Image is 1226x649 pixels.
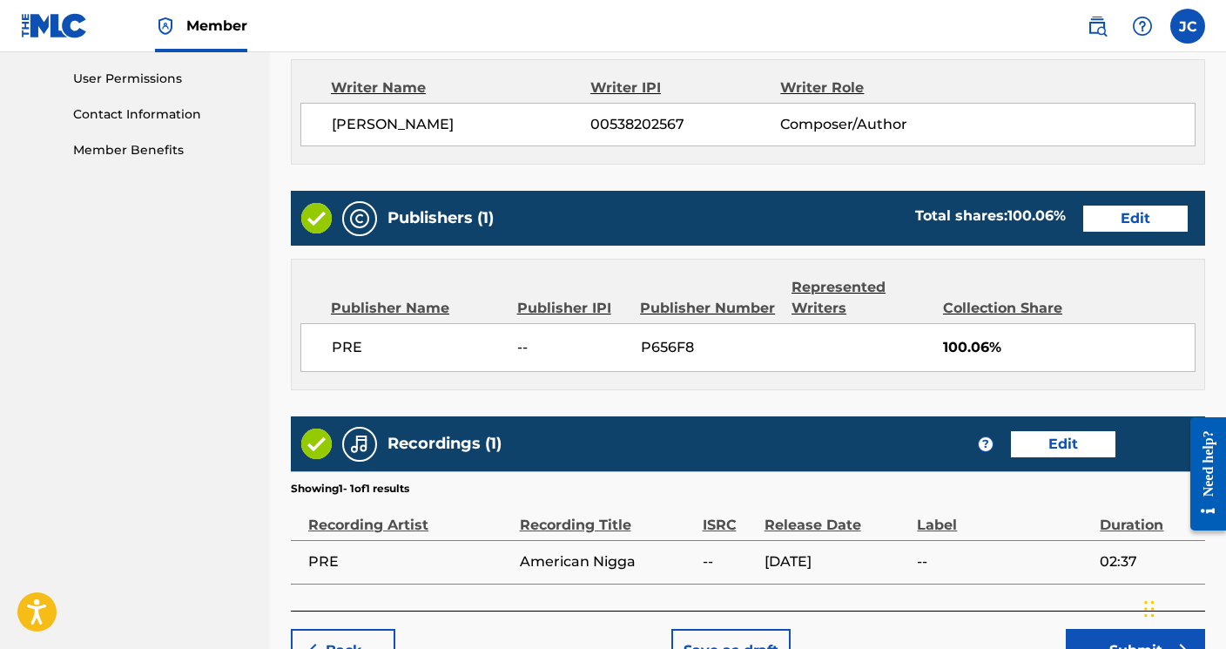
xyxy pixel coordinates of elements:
[1087,16,1108,37] img: search
[517,298,628,319] div: Publisher IPI
[943,298,1073,319] div: Collection Share
[943,337,1195,358] span: 100.06%
[703,551,756,572] span: --
[332,114,590,135] span: [PERSON_NAME]
[765,551,909,572] span: [DATE]
[703,497,756,536] div: ISRC
[765,497,909,536] div: Release Date
[73,141,249,159] a: Member Benefits
[1177,400,1226,549] iframe: Resource Center
[1083,206,1188,232] button: Edit
[155,16,176,37] img: Top Rightsholder
[640,298,778,319] div: Publisher Number
[917,551,1091,572] span: --
[73,105,249,124] a: Contact Information
[331,298,504,319] div: Publisher Name
[349,208,370,229] img: Publishers
[1132,16,1153,37] img: help
[780,114,953,135] span: Composer/Author
[520,551,694,572] span: American Nigga
[1100,497,1196,536] div: Duration
[301,203,332,233] img: Valid
[308,551,511,572] span: PRE
[1144,583,1155,635] div: Drag
[917,497,1091,536] div: Label
[1125,9,1160,44] div: Help
[915,206,1066,226] div: Total shares:
[641,337,779,358] span: P656F8
[1139,565,1226,649] iframe: Chat Widget
[73,70,249,88] a: User Permissions
[1007,207,1066,224] span: 100.06 %
[331,78,590,98] div: Writer Name
[1011,431,1115,457] button: Edit
[332,337,504,358] span: PRE
[1100,551,1196,572] span: 02:37
[301,429,332,459] img: Valid
[590,114,780,135] span: 00538202567
[21,13,88,38] img: MLC Logo
[387,434,502,454] h5: Recordings (1)
[349,434,370,455] img: Recordings
[979,437,993,451] span: ?
[792,277,930,319] div: Represented Writers
[1080,9,1115,44] a: Public Search
[780,78,953,98] div: Writer Role
[517,337,627,358] span: --
[520,497,694,536] div: Recording Title
[291,481,409,497] p: Showing 1 - 1 of 1 results
[308,497,511,536] div: Recording Artist
[590,78,780,98] div: Writer IPI
[1170,9,1205,44] div: User Menu
[387,208,494,228] h5: Publishers (1)
[186,16,247,36] span: Member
